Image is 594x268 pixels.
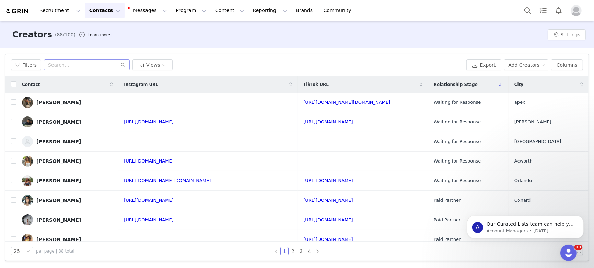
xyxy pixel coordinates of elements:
[434,99,481,106] span: Waiting for Response
[434,216,461,223] span: Paid Partner
[514,138,561,145] span: [GEOGRAPHIC_DATA]
[313,247,322,255] li: Next Page
[457,201,594,249] iframe: Intercom notifications message
[22,136,33,147] img: 3fac8938-e9f5-4c08-826e-c129c2b63dce--s.jpg
[86,32,112,38] div: Tooltip anchor
[36,119,81,125] div: [PERSON_NAME]
[536,3,551,18] a: Tasks
[55,31,75,38] span: (88/100)
[571,5,582,16] img: placeholder-profile.jpg
[514,119,551,125] span: [PERSON_NAME]
[303,119,353,124] a: [URL][DOMAIN_NAME]
[292,3,319,18] a: Brands
[36,178,81,183] div: [PERSON_NAME]
[124,217,174,222] a: [URL][DOMAIN_NAME]
[434,119,481,125] span: Waiting for Response
[303,198,353,203] a: [URL][DOMAIN_NAME]
[303,81,329,88] span: TikTok URL
[36,139,81,144] div: [PERSON_NAME]
[36,158,81,164] div: [PERSON_NAME]
[434,177,481,184] span: Waiting for Response
[132,59,173,70] button: Views
[249,3,291,18] button: Reporting
[36,217,81,223] div: [PERSON_NAME]
[567,5,589,16] button: Profile
[22,234,113,245] a: [PERSON_NAME]
[560,245,577,261] iframe: Intercom live chat
[434,236,461,243] span: Paid Partner
[303,217,353,222] a: [URL][DOMAIN_NAME]
[22,195,33,206] img: 31db569a-1475-40a9-a1af-cd60f682fb06.jpg
[514,158,533,165] span: Acworth
[520,3,535,18] button: Search
[124,198,174,203] a: [URL][DOMAIN_NAME]
[36,198,81,203] div: [PERSON_NAME]
[22,97,33,108] img: 13acc517-abfd-4f48-839c-1915f2e8cb2e.jpg
[297,247,305,255] a: 3
[319,3,359,18] a: Community
[125,3,171,18] button: Messages
[22,214,33,225] img: 37598130-3769-4d48-b7ea-116b3bb362e1.jpg
[22,81,40,88] span: Contact
[281,247,288,255] a: 1
[303,178,353,183] a: [URL][DOMAIN_NAME]
[434,197,461,204] span: Paid Partner
[11,59,41,70] button: Filters
[36,100,81,105] div: [PERSON_NAME]
[303,100,390,105] a: [URL][DOMAIN_NAME][DOMAIN_NAME]
[22,234,33,245] img: 481199a1-f064-4f8a-9146-c4c4bf0cd10e.jpg
[289,247,296,255] a: 2
[172,3,211,18] button: Program
[22,116,113,127] a: [PERSON_NAME]
[211,3,248,18] button: Content
[315,249,319,254] i: icon: right
[5,8,30,14] img: grin logo
[44,59,130,70] input: Search...
[574,245,582,250] span: 13
[22,156,113,167] a: [PERSON_NAME]
[36,248,74,254] span: per page | 88 total
[504,59,549,70] button: Add Creators
[303,237,353,242] a: [URL][DOMAIN_NAME]
[466,59,501,70] button: Export
[514,81,523,88] span: City
[305,247,313,255] a: 4
[22,175,113,186] a: [PERSON_NAME]
[124,158,174,164] a: [URL][DOMAIN_NAME]
[514,177,532,184] span: Orlando
[514,197,531,204] span: Oxnard
[124,119,174,124] a: [URL][DOMAIN_NAME]
[434,138,481,145] span: Waiting for Response
[22,195,113,206] a: [PERSON_NAME]
[434,158,481,165] span: Waiting for Response
[434,81,478,88] span: Relationship Stage
[35,3,85,18] button: Recruitment
[22,214,113,225] a: [PERSON_NAME]
[22,136,113,147] a: [PERSON_NAME]
[551,3,566,18] button: Notifications
[36,237,81,242] div: [PERSON_NAME]
[124,178,211,183] a: [URL][DOMAIN_NAME][DOMAIN_NAME]
[548,29,586,40] button: Settings
[26,249,30,254] i: icon: down
[22,175,33,186] img: d62616b4-6798-41ae-9234-3ef1e307dfef.jpg
[551,59,583,70] button: Columns
[280,247,289,255] li: 1
[121,63,126,67] i: icon: search
[272,247,280,255] li: Previous Page
[12,29,52,41] h3: Creators
[14,247,20,255] div: 25
[22,116,33,127] img: 314b8dec-6d84-41ad-990d-e21d535ee8f7.jpg
[22,97,113,108] a: [PERSON_NAME]
[305,247,313,255] li: 4
[124,81,158,88] span: Instagram URL
[85,3,125,18] button: Contacts
[22,156,33,167] img: 5a7ef516-d99e-45f7-9fc4-71e04db5cc89.jpg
